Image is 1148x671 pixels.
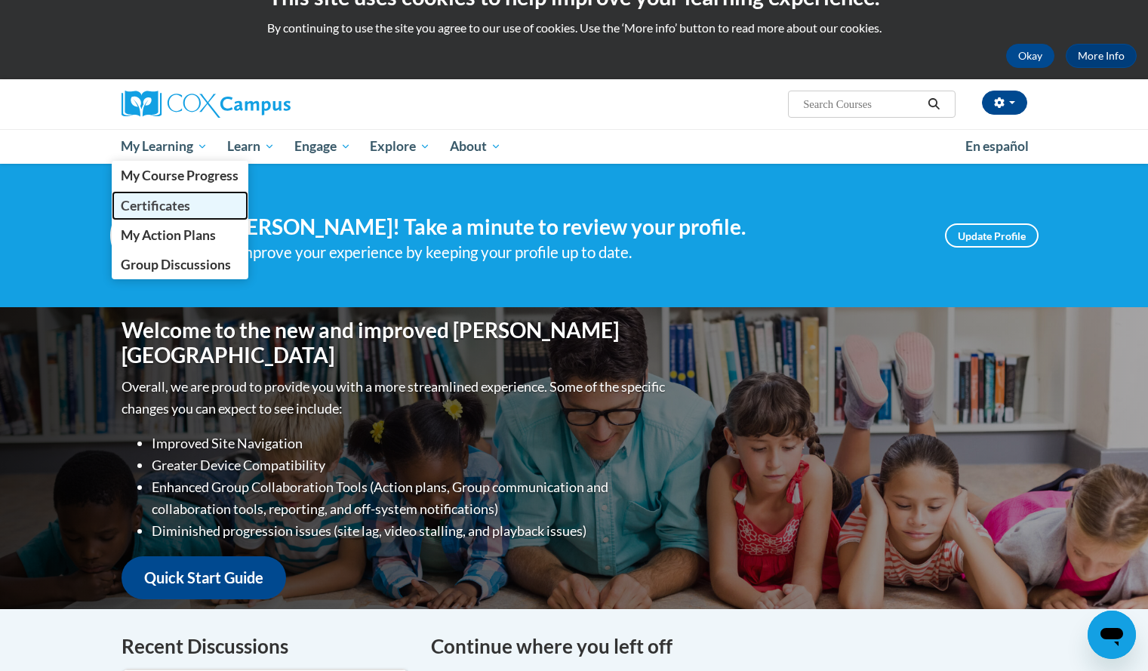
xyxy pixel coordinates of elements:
a: Update Profile [945,223,1039,248]
a: En español [956,131,1039,162]
button: Search [922,95,945,113]
img: Cox Campus [122,91,291,118]
a: Explore [360,129,440,164]
li: Enhanced Group Collaboration Tools (Action plans, Group communication and collaboration tools, re... [152,476,669,520]
a: My Action Plans [112,220,249,250]
p: Overall, we are proud to provide you with a more streamlined experience. Some of the specific cha... [122,376,669,420]
span: Certificates [121,198,190,214]
iframe: Button to launch messaging window [1088,611,1136,659]
a: My Course Progress [112,161,249,190]
span: En español [965,138,1029,154]
li: Improved Site Navigation [152,432,669,454]
a: Learn [217,129,285,164]
span: About [450,137,501,155]
a: Engage [285,129,361,164]
a: Quick Start Guide [122,556,286,599]
span: My Learning [121,137,208,155]
a: Group Discussions [112,250,249,279]
span: My Action Plans [121,227,216,243]
span: Engage [294,137,351,155]
span: Group Discussions [121,257,231,272]
input: Search Courses [802,95,922,113]
h4: Recent Discussions [122,632,408,661]
span: Learn [227,137,275,155]
button: Okay [1006,44,1054,68]
a: Certificates [112,191,249,220]
a: About [440,129,511,164]
button: Account Settings [982,91,1027,115]
a: More Info [1066,44,1137,68]
h4: Hi [PERSON_NAME]! Take a minute to review your profile. [201,214,922,240]
div: Main menu [99,129,1050,164]
span: Explore [370,137,430,155]
a: My Learning [112,129,218,164]
h1: Welcome to the new and improved [PERSON_NAME][GEOGRAPHIC_DATA] [122,318,669,368]
p: By continuing to use the site you agree to our use of cookies. Use the ‘More info’ button to read... [11,20,1137,36]
img: Profile Image [110,202,178,269]
h4: Continue where you left off [431,632,1027,661]
a: Cox Campus [122,91,408,118]
li: Diminished progression issues (site lag, video stalling, and playback issues) [152,520,669,542]
div: Help improve your experience by keeping your profile up to date. [201,240,922,265]
span: My Course Progress [121,168,239,183]
li: Greater Device Compatibility [152,454,669,476]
